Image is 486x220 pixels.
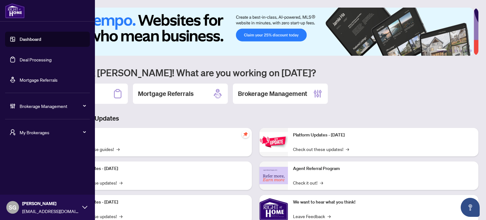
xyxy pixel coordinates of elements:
span: → [119,179,122,186]
h2: Mortgage Referrals [138,89,194,98]
h1: Welcome back [PERSON_NAME]! What are you working on [DATE]? [33,66,478,79]
span: → [116,146,120,153]
h2: Brokerage Management [238,89,307,98]
button: Open asap [461,198,480,217]
button: 5 [464,49,467,52]
button: 3 [454,49,457,52]
a: Check it out!→ [293,179,323,186]
span: → [346,146,349,153]
button: 6 [470,49,472,52]
p: Agent Referral Program [293,165,473,172]
p: Platform Updates - [DATE] [66,165,247,172]
img: Agent Referral Program [259,167,288,184]
p: We want to hear what you think! [293,199,473,206]
span: → [327,213,331,220]
span: Brokerage Management [20,103,85,110]
button: 1 [437,49,447,52]
img: Slide 0 [33,8,474,56]
p: Platform Updates - [DATE] [66,199,247,206]
h3: Brokerage & Industry Updates [33,114,478,123]
a: Dashboard [20,36,41,42]
img: Platform Updates - June 23, 2025 [259,132,288,152]
a: Leave Feedback→ [293,213,331,220]
span: → [320,179,323,186]
a: Mortgage Referrals [20,77,58,83]
span: My Brokerages [20,129,85,136]
a: Deal Processing [20,57,52,62]
a: Check out these updates!→ [293,146,349,153]
span: user-switch [9,129,16,135]
button: 2 [449,49,452,52]
span: → [119,213,122,220]
span: SG [9,203,16,212]
img: logo [5,3,25,18]
p: Platform Updates - [DATE] [293,132,473,139]
span: pushpin [242,130,249,138]
button: 4 [459,49,462,52]
p: Self-Help [66,132,247,139]
span: [PERSON_NAME] [22,200,79,207]
span: [EMAIL_ADDRESS][DOMAIN_NAME] [22,208,79,215]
